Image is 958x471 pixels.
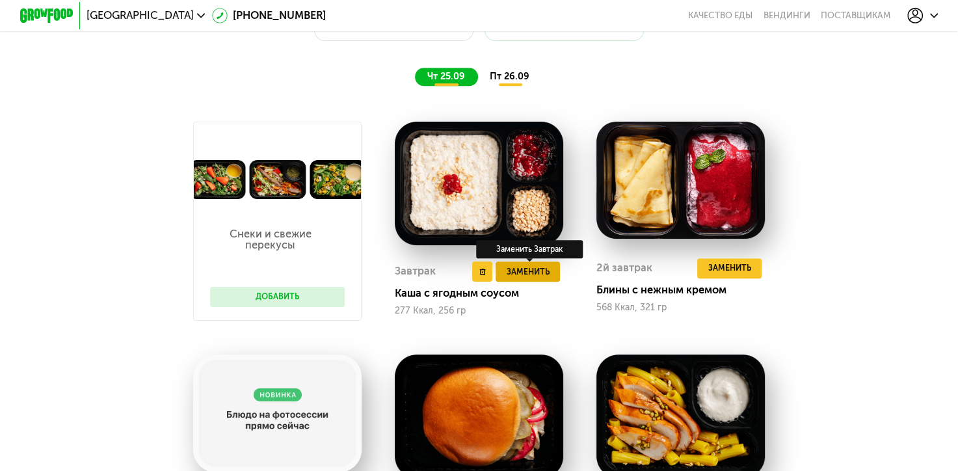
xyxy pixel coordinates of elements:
[395,287,574,300] div: Каша с ягодным соусом
[210,287,345,307] button: Добавить
[490,71,529,82] span: пт 26.09
[427,71,465,82] span: чт 25.09
[212,8,326,24] a: [PHONE_NUMBER]
[763,10,810,21] a: Вендинги
[210,229,331,250] p: Снеки и свежие перекусы
[507,265,550,278] span: Заменить
[708,262,751,275] span: Заменить
[395,306,563,316] div: 277 Ккал, 256 гр
[395,262,436,282] div: Завтрак
[596,258,652,278] div: 2й завтрак
[596,303,765,313] div: 568 Ккал, 321 гр
[476,240,583,259] div: Заменить Завтрак
[688,10,752,21] a: Качество еды
[596,284,776,297] div: Блины с нежным кремом
[821,10,890,21] div: поставщикам
[496,262,560,282] button: Заменить
[86,10,194,21] span: [GEOGRAPHIC_DATA]
[697,258,762,278] button: Заменить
